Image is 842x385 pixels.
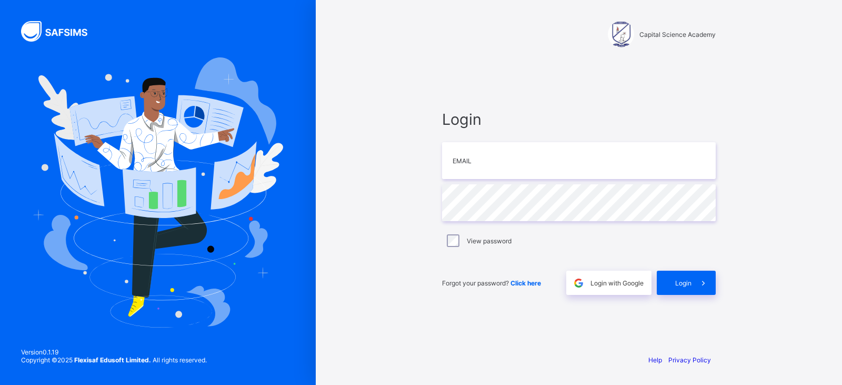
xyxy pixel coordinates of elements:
a: Privacy Policy [668,356,711,364]
span: Login with Google [590,279,644,287]
label: View password [467,237,512,245]
a: Help [648,356,662,364]
strong: Flexisaf Edusoft Limited. [74,356,151,364]
span: Version 0.1.19 [21,348,207,356]
img: SAFSIMS Logo [21,21,100,42]
img: Hero Image [33,57,283,327]
span: Capital Science Academy [639,31,716,38]
span: Login [675,279,691,287]
span: Copyright © 2025 All rights reserved. [21,356,207,364]
span: Login [442,110,716,129]
img: google.396cfc9801f0270233282035f929180a.svg [573,277,585,289]
a: Click here [510,279,541,287]
span: Forgot your password? [442,279,541,287]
